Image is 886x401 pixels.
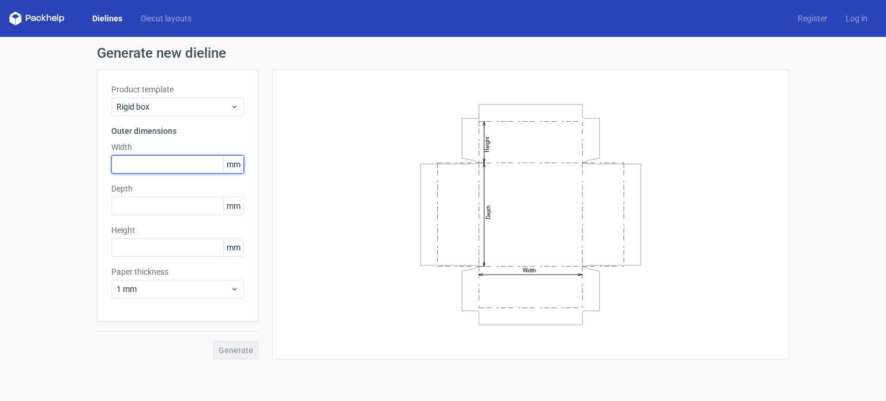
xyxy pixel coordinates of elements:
label: Paper thickness [111,266,244,278]
span: mm [223,197,243,215]
a: Log in [836,13,877,24]
text: Height [484,136,490,152]
label: Product template [111,84,244,95]
a: Register [789,13,836,24]
a: Dielines [83,13,132,24]
label: Depth [111,183,244,194]
span: 1 mm [117,283,230,295]
span: mm [223,156,243,173]
span: mm [223,239,243,256]
label: Width [111,141,244,153]
span: Rigid box [117,101,230,113]
label: Height [111,224,244,236]
text: Width [523,267,536,273]
a: Diecut layouts [132,13,201,24]
h1: Generate new dieline [97,46,789,60]
text: Depth [485,205,491,219]
h3: Outer dimensions [111,125,244,137]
